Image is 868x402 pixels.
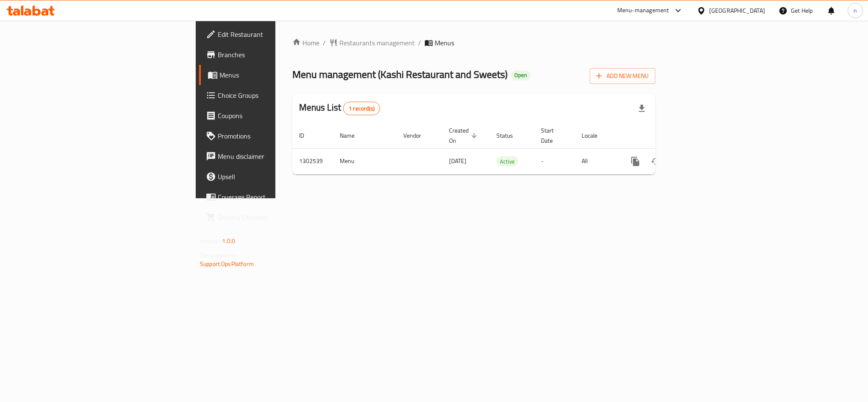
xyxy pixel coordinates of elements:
span: Choice Groups [218,90,334,100]
span: Locale [582,130,608,141]
span: Add New Menu [596,71,649,81]
span: Active [496,157,518,166]
span: Start Date [541,125,565,146]
button: Add New Menu [590,68,655,84]
table: enhanced table [292,123,713,175]
a: Grocery Checklist [199,207,341,227]
td: Menu [333,148,397,174]
span: Get support on: [200,250,239,261]
span: Grocery Checklist [218,212,334,222]
span: Coverage Report [218,192,334,202]
h2: Menus List [299,101,380,115]
span: Menu management ( Kashi Restaurant and Sweets ) [292,65,507,84]
a: Edit Restaurant [199,24,341,44]
a: Menus [199,65,341,85]
a: Branches [199,44,341,65]
td: - [534,148,575,174]
li: / [418,38,421,48]
div: Export file [632,98,652,119]
div: [GEOGRAPHIC_DATA] [709,6,765,15]
span: Name [340,130,366,141]
a: Coverage Report [199,187,341,207]
span: Vendor [403,130,432,141]
span: [DATE] [449,155,466,166]
a: Menu disclaimer [199,146,341,166]
span: Upsell [218,172,334,182]
button: more [625,151,646,172]
div: Active [496,156,518,166]
span: Restaurants management [339,38,415,48]
span: Version: [200,236,221,247]
span: n [854,6,857,15]
span: 1 record(s) [344,105,380,113]
button: Change Status [646,151,666,172]
nav: breadcrumb [292,38,655,48]
span: Menus [435,38,454,48]
span: Menu disclaimer [218,151,334,161]
td: All [575,148,618,174]
a: Choice Groups [199,85,341,105]
span: 1.0.0 [222,236,235,247]
span: Edit Restaurant [218,29,334,39]
div: Open [511,70,530,80]
span: Menus [219,70,334,80]
div: Menu-management [617,6,669,16]
span: Branches [218,50,334,60]
a: Upsell [199,166,341,187]
span: Open [511,72,530,79]
a: Support.OpsPlatform [200,258,254,269]
span: Coupons [218,111,334,121]
a: Coupons [199,105,341,126]
span: ID [299,130,315,141]
span: Created On [449,125,480,146]
th: Actions [618,123,713,149]
span: Promotions [218,131,334,141]
span: Status [496,130,524,141]
div: Total records count [343,102,380,115]
a: Restaurants management [329,38,415,48]
a: Promotions [199,126,341,146]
